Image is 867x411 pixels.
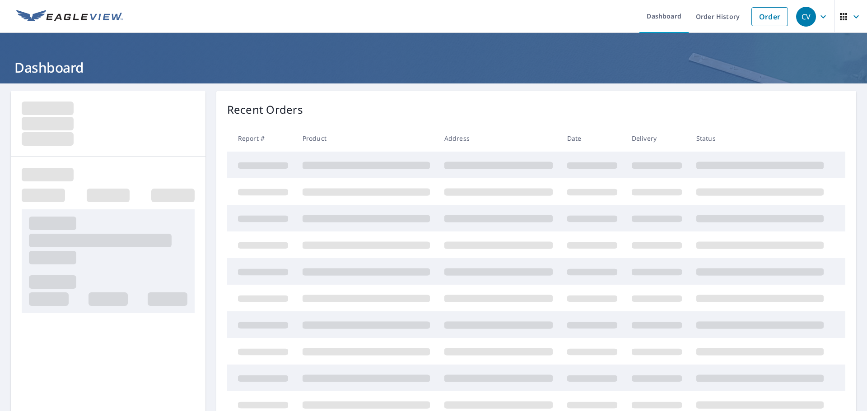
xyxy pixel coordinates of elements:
[796,7,816,27] div: CV
[227,125,295,152] th: Report #
[689,125,831,152] th: Status
[437,125,560,152] th: Address
[560,125,625,152] th: Date
[625,125,689,152] th: Delivery
[11,58,856,77] h1: Dashboard
[16,10,123,23] img: EV Logo
[751,7,788,26] a: Order
[227,102,303,118] p: Recent Orders
[295,125,437,152] th: Product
